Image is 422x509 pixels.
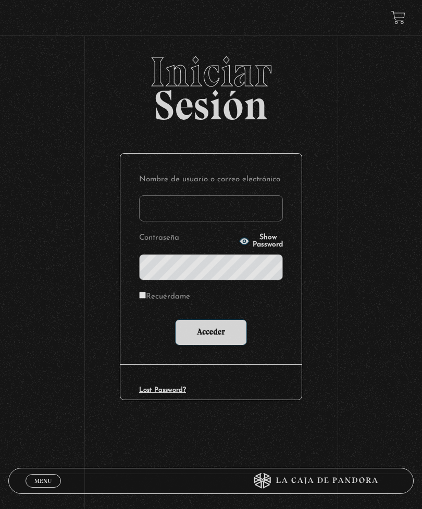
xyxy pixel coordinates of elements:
span: Menu [34,478,52,484]
label: Nombre de usuario o correo electrónico [139,172,283,188]
a: View your shopping cart [391,10,405,24]
input: Acceder [175,319,247,345]
button: Show Password [239,234,283,249]
label: Recuérdame [139,290,190,305]
a: Lost Password? [139,387,186,393]
span: Iniciar [8,51,414,93]
h2: Sesión [8,51,414,118]
span: Show Password [253,234,283,249]
input: Recuérdame [139,292,146,299]
span: Cerrar [31,487,55,494]
label: Contraseña [139,231,236,246]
